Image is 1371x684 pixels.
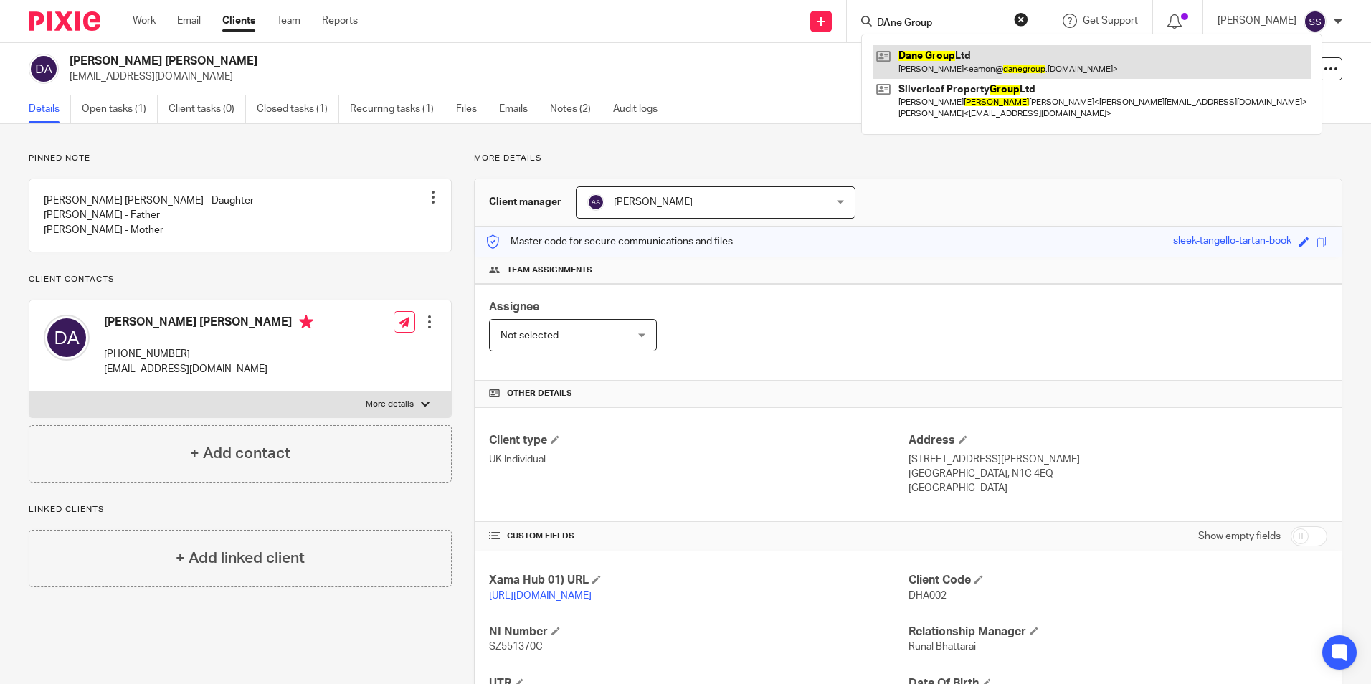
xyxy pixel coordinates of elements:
[909,481,1327,495] p: [GEOGRAPHIC_DATA]
[587,194,604,211] img: svg%3E
[909,452,1327,467] p: [STREET_ADDRESS][PERSON_NAME]
[44,315,90,361] img: svg%3E
[909,573,1327,588] h4: Client Code
[489,591,592,601] a: [URL][DOMAIN_NAME]
[29,274,452,285] p: Client contacts
[613,95,668,123] a: Audit logs
[474,153,1342,164] p: More details
[104,347,313,361] p: [PHONE_NUMBER]
[550,95,602,123] a: Notes (2)
[299,315,313,329] i: Primary
[489,195,561,209] h3: Client manager
[70,54,931,69] h2: [PERSON_NAME] [PERSON_NAME]
[1198,529,1281,543] label: Show empty fields
[133,14,156,28] a: Work
[104,362,313,376] p: [EMAIL_ADDRESS][DOMAIN_NAME]
[350,95,445,123] a: Recurring tasks (1)
[29,504,452,516] p: Linked clients
[322,14,358,28] a: Reports
[222,14,255,28] a: Clients
[489,433,908,448] h4: Client type
[366,399,414,410] p: More details
[489,624,908,640] h4: NI Number
[489,452,908,467] p: UK Individual
[501,331,559,341] span: Not selected
[169,95,246,123] a: Client tasks (0)
[876,17,1005,30] input: Search
[489,573,908,588] h4: Xama Hub 01) URL
[456,95,488,123] a: Files
[277,14,300,28] a: Team
[1014,12,1028,27] button: Clear
[1173,234,1291,250] div: sleek-tangello-tartan-book
[499,95,539,123] a: Emails
[176,547,305,569] h4: + Add linked client
[82,95,158,123] a: Open tasks (1)
[29,11,100,31] img: Pixie
[29,54,59,84] img: svg%3E
[909,433,1327,448] h4: Address
[909,467,1327,481] p: [GEOGRAPHIC_DATA], N1C 4EQ
[1218,14,1296,28] p: [PERSON_NAME]
[190,442,290,465] h4: + Add contact
[177,14,201,28] a: Email
[489,642,543,652] span: SZ551370C
[29,95,71,123] a: Details
[489,301,539,313] span: Assignee
[507,388,572,399] span: Other details
[257,95,339,123] a: Closed tasks (1)
[70,70,1147,84] p: [EMAIL_ADDRESS][DOMAIN_NAME]
[485,234,733,249] p: Master code for secure communications and files
[29,153,452,164] p: Pinned note
[104,315,313,333] h4: [PERSON_NAME] [PERSON_NAME]
[1304,10,1327,33] img: svg%3E
[909,591,947,601] span: DHA002
[909,642,976,652] span: Runal Bhattarai
[489,531,908,542] h4: CUSTOM FIELDS
[909,624,1327,640] h4: Relationship Manager
[614,197,693,207] span: [PERSON_NAME]
[1083,16,1138,26] span: Get Support
[507,265,592,276] span: Team assignments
